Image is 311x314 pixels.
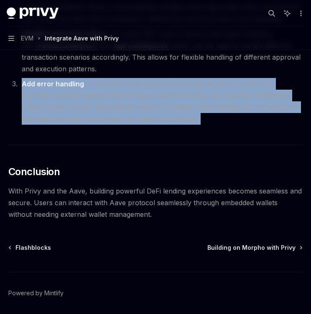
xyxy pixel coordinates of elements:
span: Conclusion [8,165,60,178]
a: Flashblocks [9,244,51,252]
strong: Add error handling [22,80,84,88]
img: dark logo [7,8,59,19]
span: Building on Morpho with Privy [207,244,296,252]
a: Building on Morpho with Privy [207,244,302,252]
span: Flashblocks [15,244,51,252]
a: Powered by Mintlify [8,289,64,297]
button: More actions [296,8,304,19]
span: With Privy and the Aave, building powerful DeFi lending experiences becomes seamless and secure. ... [8,185,303,220]
span: EVM [21,33,33,43]
div: Integrate Aave with Privy [45,33,119,43]
span: : Production applications should wrap all async functions in try/catch blocks to handle common bl... [22,80,299,123]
